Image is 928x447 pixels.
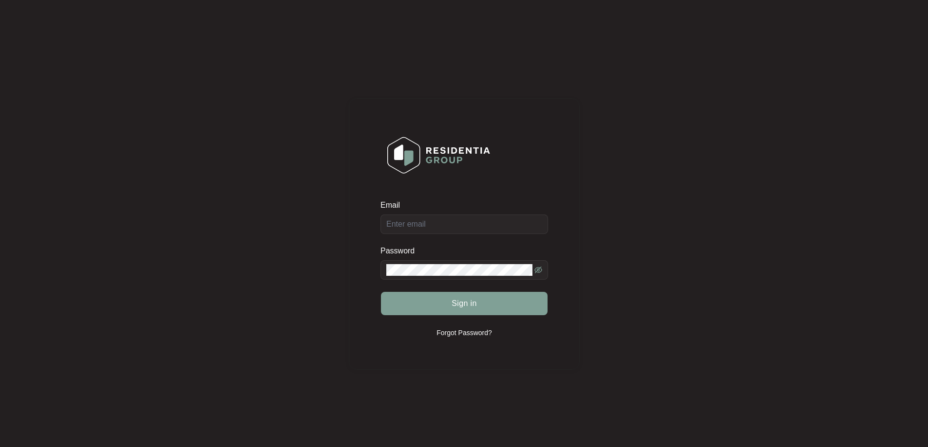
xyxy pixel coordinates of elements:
[534,266,542,274] span: eye-invisible
[452,298,477,309] span: Sign in
[386,264,532,276] input: Password
[381,130,496,180] img: Login Logo
[436,328,492,338] p: Forgot Password?
[380,246,422,256] label: Password
[381,292,548,315] button: Sign in
[380,200,407,210] label: Email
[380,215,548,234] input: Email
